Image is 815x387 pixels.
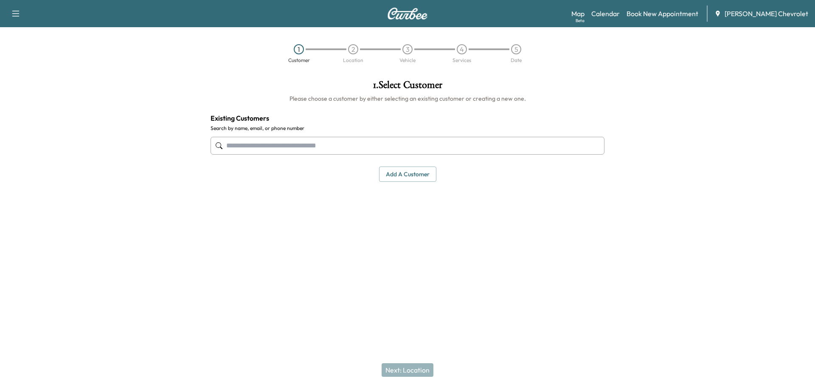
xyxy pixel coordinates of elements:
div: Beta [576,17,585,24]
div: Date [511,58,522,63]
a: Book New Appointment [627,8,698,19]
div: Services [452,58,471,63]
a: MapBeta [571,8,585,19]
div: 5 [511,44,521,54]
h6: Please choose a customer by either selecting an existing customer or creating a new one. [211,94,604,103]
h4: Existing Customers [211,113,604,123]
div: 3 [402,44,413,54]
div: Customer [288,58,310,63]
a: Calendar [591,8,620,19]
label: Search by name, email, or phone number [211,125,604,132]
span: [PERSON_NAME] Chevrolet [725,8,808,19]
div: 1 [294,44,304,54]
h1: 1 . Select Customer [211,80,604,94]
button: Add a customer [379,167,436,182]
div: Vehicle [399,58,416,63]
div: 2 [348,44,358,54]
div: 4 [457,44,467,54]
img: Curbee Logo [387,8,428,20]
div: Location [343,58,363,63]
